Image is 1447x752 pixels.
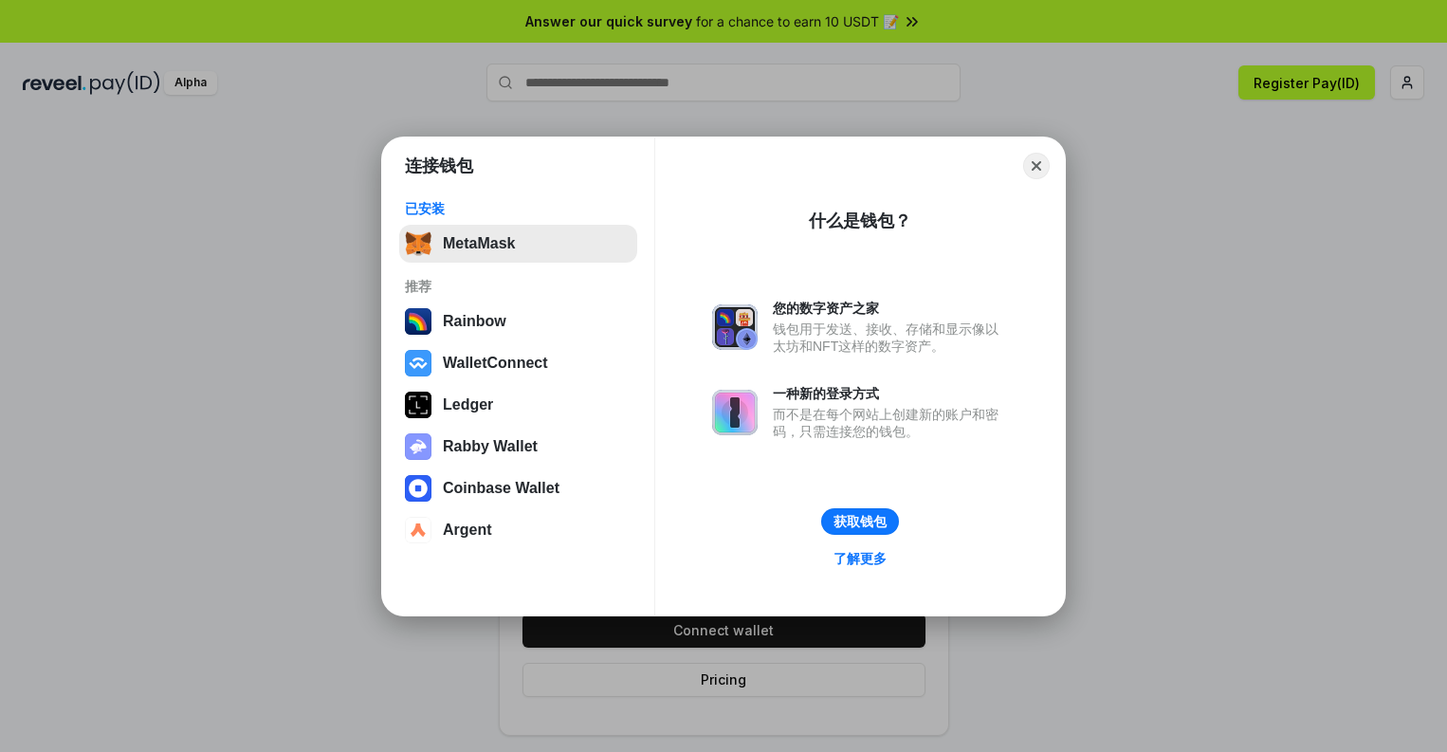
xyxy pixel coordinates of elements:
img: svg+xml,%3Csvg%20xmlns%3D%22http%3A%2F%2Fwww.w3.org%2F2000%2Fsvg%22%20fill%3D%22none%22%20viewBox... [405,433,431,460]
div: 您的数字资产之家 [773,300,1008,317]
button: Close [1023,153,1050,179]
div: 而不是在每个网站上创建新的账户和密码，只需连接您的钱包。 [773,406,1008,440]
img: svg+xml,%3Csvg%20width%3D%2228%22%20height%3D%2228%22%20viewBox%3D%220%200%2028%2028%22%20fill%3D... [405,475,431,502]
div: MetaMask [443,235,515,252]
img: svg+xml,%3Csvg%20xmlns%3D%22http%3A%2F%2Fwww.w3.org%2F2000%2Fsvg%22%20fill%3D%22none%22%20viewBox... [712,304,758,350]
div: 什么是钱包？ [809,210,911,232]
button: 获取钱包 [821,508,899,535]
div: Ledger [443,396,493,413]
button: Argent [399,511,637,549]
img: svg+xml,%3Csvg%20width%3D%2228%22%20height%3D%2228%22%20viewBox%3D%220%200%2028%2028%22%20fill%3D... [405,350,431,376]
div: 已安装 [405,200,632,217]
button: MetaMask [399,225,637,263]
div: 获取钱包 [833,513,887,530]
div: WalletConnect [443,355,548,372]
img: svg+xml,%3Csvg%20xmlns%3D%22http%3A%2F%2Fwww.w3.org%2F2000%2Fsvg%22%20fill%3D%22none%22%20viewBox... [712,390,758,435]
div: 了解更多 [833,550,887,567]
button: Rainbow [399,303,637,340]
div: Coinbase Wallet [443,480,559,497]
a: 了解更多 [822,546,898,571]
img: svg+xml,%3Csvg%20width%3D%22120%22%20height%3D%22120%22%20viewBox%3D%220%200%20120%20120%22%20fil... [405,308,431,335]
img: svg+xml,%3Csvg%20fill%3D%22none%22%20height%3D%2233%22%20viewBox%3D%220%200%2035%2033%22%20width%... [405,230,431,257]
button: WalletConnect [399,344,637,382]
h1: 连接钱包 [405,155,473,177]
button: Coinbase Wallet [399,469,637,507]
div: Rabby Wallet [443,438,538,455]
div: 一种新的登录方式 [773,385,1008,402]
div: 推荐 [405,278,632,295]
div: Argent [443,522,492,539]
img: svg+xml,%3Csvg%20xmlns%3D%22http%3A%2F%2Fwww.w3.org%2F2000%2Fsvg%22%20width%3D%2228%22%20height%3... [405,392,431,418]
img: svg+xml,%3Csvg%20width%3D%2228%22%20height%3D%2228%22%20viewBox%3D%220%200%2028%2028%22%20fill%3D... [405,517,431,543]
div: Rainbow [443,313,506,330]
button: Ledger [399,386,637,424]
button: Rabby Wallet [399,428,637,466]
div: 钱包用于发送、接收、存储和显示像以太坊和NFT这样的数字资产。 [773,321,1008,355]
